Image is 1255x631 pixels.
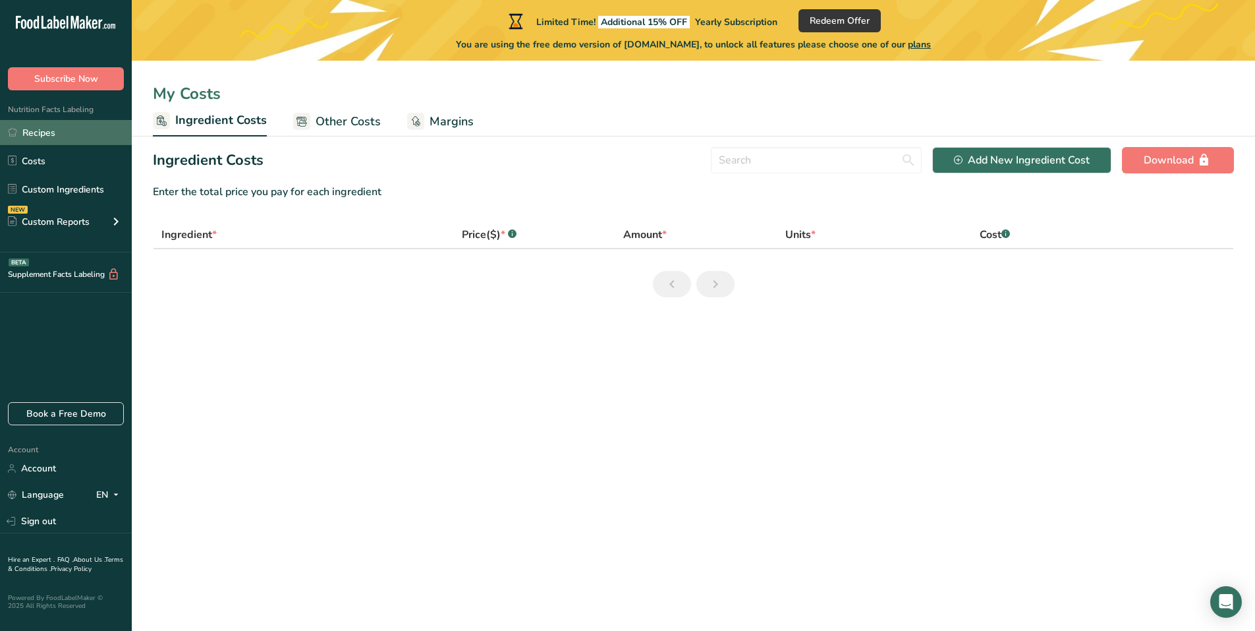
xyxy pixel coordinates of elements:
div: NEW [8,206,28,214]
button: Add New Ingredient Cost [932,147,1111,173]
div: Price($) [462,227,516,243]
div: Cost [980,227,1010,243]
a: Hire an Expert . [8,555,55,564]
a: Language [8,483,64,506]
span: Other Costs [316,113,381,131]
div: Amount [623,227,667,243]
div: EN [96,487,124,503]
button: Redeem Offer [798,9,881,32]
div: Ingredient [161,227,217,243]
div: Powered By FoodLabelMaker © 2025 All Rights Reserved [8,594,124,610]
span: Subscribe Now [34,72,98,86]
h2: Ingredient Costs [153,150,264,171]
button: Subscribe Now [8,67,124,90]
a: Terms & Conditions . [8,555,123,574]
span: Additional 15% OFF [598,16,690,28]
a: FAQ . [57,555,73,564]
input: Search [711,147,922,173]
span: plans [908,38,931,51]
span: Yearly Subscription [695,16,777,28]
div: Open Intercom Messenger [1210,586,1242,618]
span: You are using the free demo version of [DOMAIN_NAME], to unlock all features please choose one of... [456,38,931,51]
a: Margins [407,107,474,136]
a: Other Costs [293,107,381,136]
button: Download [1122,147,1234,173]
a: Privacy Policy [51,564,92,574]
div: Units [785,227,816,243]
div: BETA [9,258,29,266]
a: Ingredient Costs [153,105,267,137]
span: Redeem Offer [810,14,870,28]
div: Enter the total price you pay for each ingredient [153,184,1234,200]
div: Custom Reports [8,215,90,229]
div: My Costs [132,82,1255,105]
div: Add New Ingredient Cost [954,152,1090,168]
a: Next page [696,271,735,297]
span: Ingredient Costs [175,111,267,129]
span: Margins [430,113,474,131]
a: Book a Free Demo [8,402,124,425]
div: Download [1144,152,1212,168]
a: Previous page [653,271,691,297]
div: Limited Time! [506,13,777,29]
a: About Us . [73,555,105,564]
